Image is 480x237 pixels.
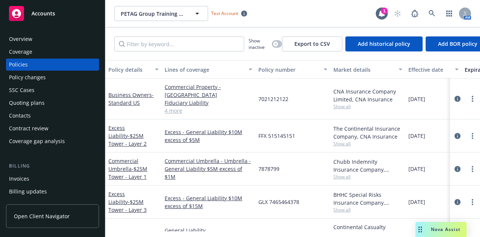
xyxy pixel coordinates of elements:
[415,222,466,237] button: Nova Assist
[453,165,462,174] a: circleInformation
[121,10,186,18] span: PETAG Group Training Account
[258,95,288,103] span: 7021212122
[211,10,238,17] span: Test Account
[453,198,462,207] a: circleInformation
[442,6,457,21] a: Switch app
[468,94,477,103] a: more
[408,66,450,74] div: Effective date
[258,132,295,140] span: FFX 515145151
[333,88,402,103] div: CNA Insurance Company Limited, CNA Insurance
[390,6,405,21] a: Start snowing
[108,124,147,147] a: Excess Liability
[333,158,402,174] div: Chubb Indemnity Insurance Company, Chubb Group
[468,198,477,207] a: more
[415,222,425,237] div: Drag to move
[9,33,32,45] div: Overview
[165,83,252,99] a: Commercial Property - [GEOGRAPHIC_DATA]
[6,122,99,134] a: Contract review
[9,135,65,147] div: Coverage gap analysis
[258,165,279,173] span: 7878799
[424,6,439,21] a: Search
[6,71,99,83] a: Policy changes
[345,36,423,51] button: Add historical policy
[258,66,319,74] div: Policy number
[407,6,422,21] a: Report a Bug
[31,11,55,17] span: Accounts
[105,60,162,78] button: Policy details
[408,132,425,140] span: [DATE]
[6,162,99,170] div: Billing
[6,59,99,71] a: Policies
[9,122,48,134] div: Contract review
[453,94,462,103] a: circleInformation
[14,212,70,220] span: Open Client Navigator
[6,186,99,198] a: Billing updates
[108,157,147,180] a: Commercial Umbrella
[9,186,47,198] div: Billing updates
[6,46,99,58] a: Coverage
[208,9,250,17] span: Test Account
[438,40,477,47] span: Add BOR policy
[6,97,99,109] a: Quoting plans
[6,84,99,96] a: SSC Cases
[165,128,252,144] a: Excess - General Liability $10M excess of $5M
[114,36,244,51] input: Filter by keyword...
[405,60,462,78] button: Effective date
[381,8,388,14] div: 1
[108,66,150,74] div: Policy details
[165,66,244,74] div: Lines of coverage
[9,71,46,83] div: Policy changes
[9,84,34,96] div: SSC Cases
[258,198,299,206] span: GLX 7465464378
[294,40,330,47] span: Export to CSV
[6,3,99,24] a: Accounts
[9,59,28,71] div: Policies
[333,140,402,147] span: Show all
[165,107,252,115] a: 4 more
[162,60,255,78] button: Lines of coverage
[333,66,394,74] div: Market details
[108,91,154,106] a: Business Owners
[249,38,269,50] span: Show inactive
[9,110,31,122] div: Contacts
[333,207,402,213] span: Show all
[9,46,32,58] div: Coverage
[333,191,402,207] div: BHHC Special Risks Insurance Company, Berkshire Hathaway Homestate Companies (BHHC), Berkshire Ha...
[114,6,208,21] button: PETAG Group Training Account
[333,103,402,110] span: Show all
[330,60,405,78] button: Market details
[6,33,99,45] a: Overview
[165,157,252,181] a: Commercial Umbrella - Umbrella - General Liability $5M excess of $1M
[333,174,402,180] span: Show all
[165,99,252,107] a: Fiduciary Liability
[468,131,477,140] a: more
[431,226,460,232] span: Nova Assist
[255,60,330,78] button: Policy number
[408,198,425,206] span: [DATE]
[408,165,425,173] span: [DATE]
[6,173,99,185] a: Invoices
[165,194,252,210] a: Excess - General Liability $10M excess of $15M
[6,135,99,147] a: Coverage gap analysis
[6,110,99,122] a: Contacts
[9,173,29,185] div: Invoices
[358,40,410,47] span: Add historical policy
[453,131,462,140] a: circleInformation
[282,36,342,51] button: Export to CSV
[333,125,402,140] div: The Continental Insurance Company, CNA Insurance
[108,190,147,213] a: Excess Liability
[165,226,252,234] a: General Liability
[9,97,45,109] div: Quoting plans
[408,95,425,103] span: [DATE]
[468,165,477,174] a: more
